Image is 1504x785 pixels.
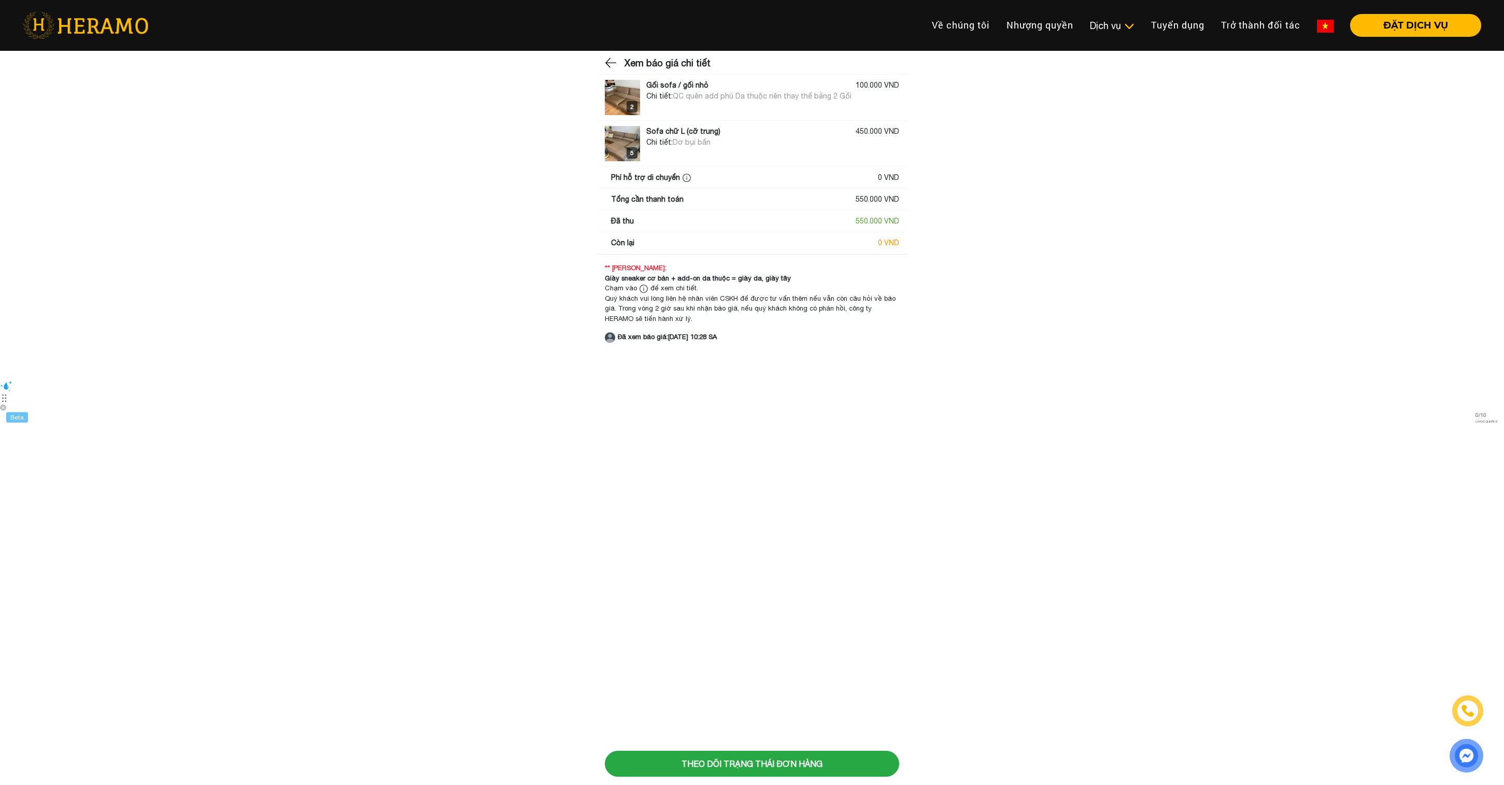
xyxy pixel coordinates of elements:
img: logo [605,80,640,115]
img: account [605,332,615,343]
strong: ** [PERSON_NAME]: [605,264,666,272]
span: 0 / 10 [1475,412,1498,418]
a: Nhượng quyền [998,14,1082,36]
a: Về chúng tôi [924,14,998,36]
a: Trở thành đối tác [1213,14,1309,36]
div: Dịch vụ [1090,19,1134,33]
div: 100.000 VND [856,80,899,91]
span: Chi tiết: [646,92,673,100]
div: Còn lại [611,237,634,248]
div: 2 [627,101,637,113]
h3: Xem báo giá chi tiết [625,50,711,76]
img: info [683,174,691,182]
div: 0 VND [878,172,899,183]
div: 550.000 VND [856,194,899,205]
img: subToggleIcon [1124,21,1134,32]
img: heramo-logo.png [23,12,148,39]
div: Sofa chữ L (cỡ trung) [646,126,720,137]
span: QC quên add phú Da thuộc nên thay thế bằng 2 Gối [673,92,852,100]
span: Chi tiết: [646,138,673,146]
div: Đã thu [611,216,634,227]
div: Phí hỗ trợ di chuyển [611,172,693,183]
img: vn-flag.png [1317,20,1333,33]
img: info [640,285,648,293]
button: Theo dõi trạng thái đơn hàng [605,751,899,777]
div: Quý khách vui lòng liên hệ nhân viên CSKH để được tư vấn thêm nếu vẫn còn câu hỏi về báo giá. Tro... [605,293,899,324]
a: phone-icon [1452,695,1483,726]
div: 550.000 VND [856,216,899,227]
div: Beta [6,412,28,423]
img: back [605,55,618,71]
span: used queries [1475,418,1498,424]
a: Tuyển dụng [1143,14,1213,36]
span: Dơ bụi bẩn [673,138,711,146]
div: Tổng cần thanh toán [611,194,684,205]
a: ĐẶT DỊCH VỤ [1342,21,1481,30]
img: logo [605,126,640,161]
strong: Giày sneaker cơ bản + add-on da thuộc = giày da, giày tây [605,274,791,282]
div: Chạm vào để xem chi tiết. [605,283,899,293]
button: ĐẶT DỊCH VỤ [1350,14,1481,37]
div: 5 [627,147,637,159]
strong: Đã xem báo giá: [DATE] 10:28 SA [618,333,717,341]
div: 0 VND [878,237,899,248]
img: phone-icon [1462,705,1474,718]
div: Gối sofa / gối nhỏ [646,80,708,91]
div: 450.000 VND [856,126,899,137]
